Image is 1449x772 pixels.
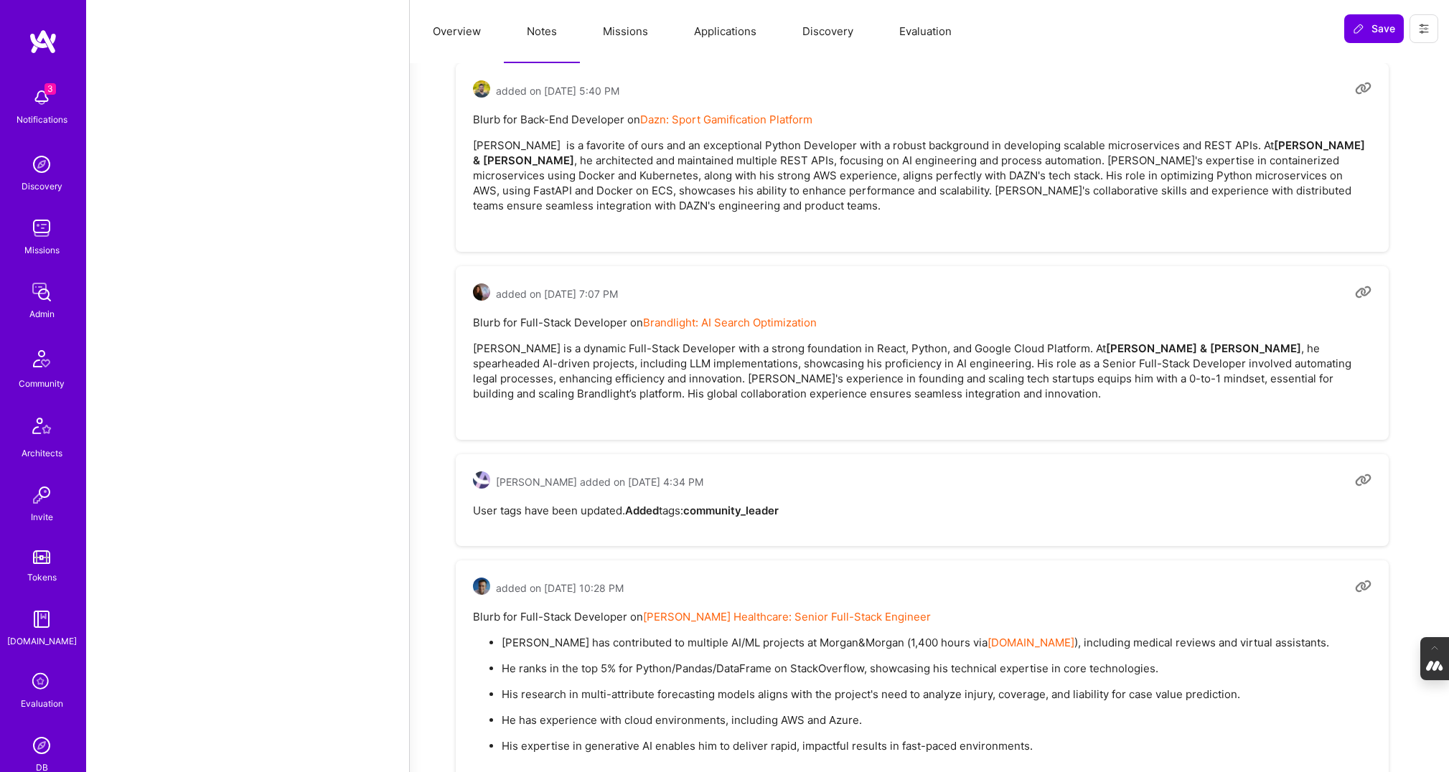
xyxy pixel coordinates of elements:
div: Evaluation [21,696,63,711]
a: Brandlight: AI Search Optimization [643,316,817,329]
a: User Avatar [473,80,490,101]
i: Copy link [1355,471,1371,488]
div: Invite [31,509,53,524]
img: Admin Search [27,731,56,760]
div: Notifications [17,112,67,127]
p: He has experience with cloud environments, including AWS and Azure. [502,712,1371,728]
i: Copy link [1355,80,1371,97]
img: tokens [33,550,50,564]
img: Invite [27,481,56,509]
p: His research in multi-attribute forecasting models aligns with the project's need to analyze inju... [502,687,1371,702]
pre: Blurb for Full-Stack Developer on [473,315,1371,412]
img: Community [24,342,59,376]
span: added on [DATE] 7:07 PM [496,286,618,301]
p: His expertise in generative AI enables him to deliver rapid, impactful results in fast-paced envi... [502,738,1371,753]
pre: User tags have been updated. tags: [473,503,1371,518]
div: Missions [24,243,60,258]
div: [DOMAIN_NAME] [7,634,77,649]
span: Save [1353,22,1395,36]
img: User Avatar [473,471,490,489]
p: He ranks in the top 5% for Python/Pandas/DataFrame on StackOverflow, showcasing his technical exp... [502,661,1371,676]
img: User Avatar [473,80,490,98]
pre: Blurb for Back-End Developer on [473,112,1371,224]
span: added on [DATE] 10:28 PM [496,580,624,596]
p: [PERSON_NAME] has contributed to multiple AI/ML projects at Morgan&Morgan (1,400 hours via ), inc... [502,635,1371,650]
strong: community_leader [683,504,779,517]
div: Admin [29,306,55,321]
i: icon SelectionTeam [28,669,55,696]
button: Save [1344,14,1404,43]
a: User Avatar [473,471,490,492]
img: User Avatar [473,578,490,595]
div: Tokens [27,570,57,585]
img: guide book [27,605,56,634]
strong: [PERSON_NAME] & [PERSON_NAME] [473,138,1368,167]
img: teamwork [27,214,56,243]
p: [PERSON_NAME] is a favorite of ours and an exceptional Python Developer with a robust background ... [473,138,1371,213]
img: User Avatar [473,283,490,301]
span: 3 [44,83,56,95]
div: Architects [22,446,62,461]
i: Copy link [1355,578,1371,594]
pre: Blurb for Full-Stack Developer on [473,609,1371,764]
i: Copy link [1355,283,1371,300]
span: added on [DATE] 5:40 PM [496,83,619,98]
a: [PERSON_NAME] Healthcare: Senior Full-Stack Engineer [643,610,931,623]
div: Discovery [22,179,62,194]
strong: [PERSON_NAME] & [PERSON_NAME] [1106,342,1301,355]
img: bell [27,83,56,112]
img: logo [29,29,57,55]
a: [DOMAIN_NAME] [988,636,1074,649]
img: discovery [27,150,56,179]
a: Dazn: Sport Gamification Platform [640,113,812,126]
strong: Added [625,504,659,517]
p: [PERSON_NAME] is a dynamic Full-Stack Developer with a strong foundation in React, Python, and Go... [473,341,1371,401]
a: User Avatar [473,578,490,598]
img: admin teamwork [27,278,56,306]
span: [PERSON_NAME] added on [DATE] 4:34 PM [496,474,703,489]
img: Architects [24,411,59,446]
a: User Avatar [473,283,490,304]
div: Community [19,376,65,391]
